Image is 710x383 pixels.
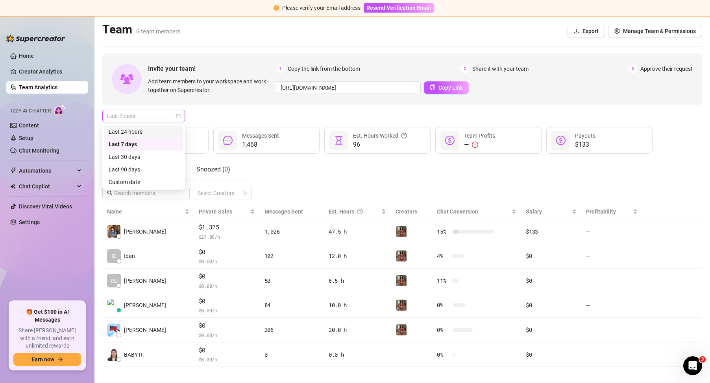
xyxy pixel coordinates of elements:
[107,190,113,196] span: search
[19,84,57,90] a: Team Analytics
[329,227,386,236] div: 47.5 h
[526,252,576,260] div: $0
[107,225,120,238] img: Chester Tagayun…
[329,252,386,260] div: 12.0 h
[223,136,233,145] span: message
[396,324,407,335] img: Greek
[11,107,51,115] span: Izzy AI Chatter
[19,53,34,59] a: Home
[107,348,120,361] img: BABY ROSE ALINA…
[614,28,620,34] span: setting
[124,301,166,309] span: [PERSON_NAME]
[199,233,255,241] span: $ 27.89 /h
[264,301,319,309] div: 84
[10,184,15,189] img: Chat Copilot
[623,28,696,34] span: Manage Team & Permissions
[353,131,407,140] div: Est. Hours Worked
[334,136,344,145] span: hourglass
[19,219,40,225] a: Settings
[109,153,179,161] div: Last 30 days
[430,85,435,90] span: copy
[329,326,386,334] div: 20.0 h
[199,346,255,355] span: $0
[109,178,179,186] div: Custom date
[13,353,81,366] button: Earn nowarrow-right
[329,276,386,285] div: 6.5 h
[329,301,386,309] div: 10.0 h
[148,64,276,74] span: Invite your team!
[199,272,255,281] span: $0
[19,203,72,210] a: Discover Viral Videos
[437,252,449,260] span: 4 %
[124,350,144,359] span: BABY R.
[242,140,279,149] span: 1,468
[199,331,255,339] span: $ 0.00 /h
[445,136,455,145] span: dollar-circle
[274,5,279,11] span: exclamation-circle
[19,147,59,154] a: Chat Monitoring
[437,276,449,285] span: 11 %
[199,306,255,314] span: $ 0.00 /h
[640,64,693,73] span: Approve their request
[526,301,576,309] div: $0
[683,356,702,375] iframe: Intercom live chat
[574,28,579,34] span: download
[568,25,605,37] button: Export
[401,131,407,140] span: question-circle
[396,300,407,311] img: Greek
[264,350,319,359] div: 0
[526,208,542,215] span: Salary
[582,28,599,34] span: Export
[19,180,75,193] span: Chat Copilot
[581,342,642,367] td: —
[107,299,120,312] img: Alva K
[199,321,255,330] span: $0
[581,219,642,244] td: —
[19,122,39,129] a: Content
[264,227,319,236] div: 1,026
[437,326,449,334] span: 0 %
[13,327,81,350] span: Share [PERSON_NAME] with a friend, and earn unlimited rewards
[575,133,595,139] span: Payouts
[526,276,576,285] div: $0
[464,140,495,149] div: —
[199,247,255,257] span: $0
[472,142,478,148] span: exclamation-circle
[437,208,478,215] span: Chat Conversion
[581,293,642,318] td: —
[396,275,407,286] img: Greek
[114,189,179,197] input: Search members
[111,252,116,260] span: ID
[19,164,75,177] span: Automations
[264,326,319,334] div: 206
[199,296,255,306] span: $0
[366,5,431,11] span: Resend Verification Email
[264,252,319,260] div: 102
[243,191,248,195] span: team
[102,22,181,37] h2: Team
[437,301,449,309] span: 0 %
[104,163,183,176] div: Last 90 days
[111,276,118,285] span: RU
[13,308,81,324] span: 🎁 Get $100 in AI Messages
[472,64,529,73] span: Share it with your team
[107,207,183,216] span: Name
[586,208,616,215] span: Profitability
[242,133,279,139] span: Messages Sent
[282,4,361,12] div: Please verify your Email address
[424,81,469,94] button: Copy Link
[288,64,360,73] span: Copy the link from the bottom
[54,104,66,116] img: AI Chatter
[10,168,17,174] span: thunderbolt
[199,257,255,265] span: $ 0.00 /h
[124,326,166,334] span: [PERSON_NAME]
[464,133,495,139] span: Team Profits
[107,110,180,122] span: Last 7 days
[31,356,54,363] span: Earn now
[176,114,181,118] span: calendar
[329,350,386,359] div: 0.0 h
[104,125,183,138] div: Last 24 hours
[699,356,706,363] span: 3
[438,85,463,91] span: Copy Link
[107,324,120,337] img: Maxwell Raymond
